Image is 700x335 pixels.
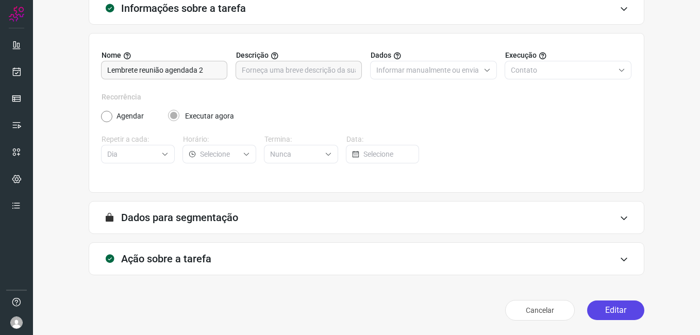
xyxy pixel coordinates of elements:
[270,145,320,163] input: Selecione
[264,134,338,145] label: Termina:
[102,92,631,103] label: Recorrência
[505,50,537,61] span: Execução
[511,61,614,79] input: Selecione o tipo de envio
[10,316,23,329] img: avatar-user-boy.jpg
[236,50,269,61] span: Descrição
[587,300,644,320] button: Editar
[102,134,175,145] label: Repetir a cada:
[116,111,144,122] label: Agendar
[200,145,239,163] input: Selecione
[121,211,238,224] h3: Dados para segmentação
[376,61,479,79] input: Selecione o tipo de envio
[185,111,234,122] label: Executar agora
[346,134,420,145] label: Data:
[102,50,121,61] span: Nome
[242,61,356,79] input: Forneça uma breve descrição da sua tarefa.
[107,61,221,79] input: Digite o nome para a sua tarefa.
[371,50,391,61] span: Dados
[183,134,256,145] label: Horário:
[107,145,157,163] input: Selecione
[121,253,211,265] h3: Ação sobre a tarefa
[121,2,246,14] h3: Informações sobre a tarefa
[505,300,575,321] button: Cancelar
[363,145,413,163] input: Selecione
[9,6,24,22] img: Logo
